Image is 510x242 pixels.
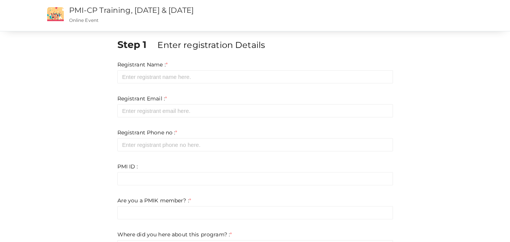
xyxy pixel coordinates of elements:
[117,95,167,102] label: Registrant Email :
[117,163,138,170] label: PMI ID :
[117,129,177,136] label: Registrant Phone no :
[117,70,393,83] input: Enter registrant name here.
[117,104,393,117] input: Enter registrant email here.
[117,231,232,238] label: Where did you here about this program? :
[117,61,168,68] label: Registrant Name :
[117,197,191,204] label: Are you a PMIK member? :
[117,138,393,151] input: Enter registrant phone no here.
[47,7,64,21] img: event2.png
[117,38,156,51] label: Step 1
[157,39,265,51] label: Enter registration Details
[69,17,324,23] p: Online Event
[69,6,194,15] a: PMI-CP Training, [DATE] & [DATE]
